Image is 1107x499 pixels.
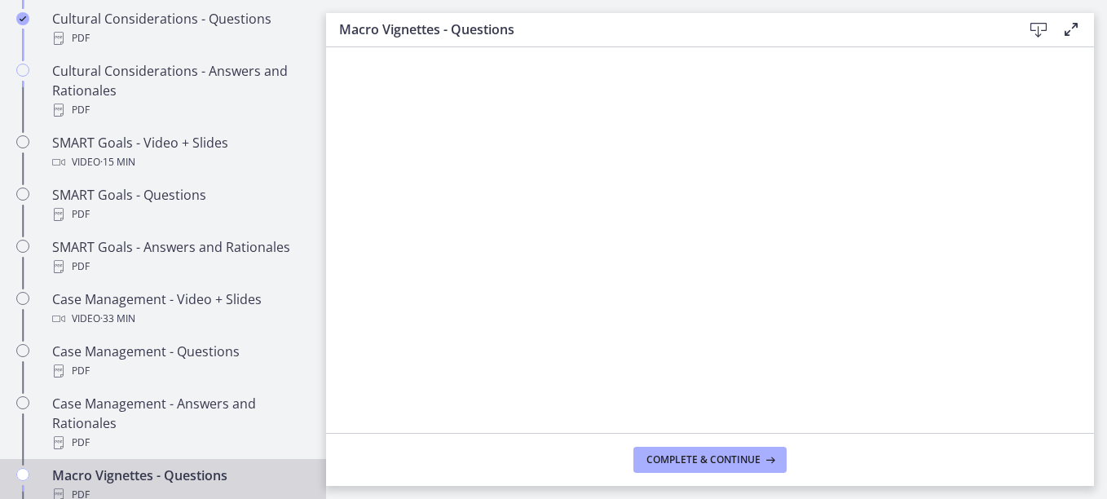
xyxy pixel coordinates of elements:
[52,394,307,453] div: Case Management - Answers and Rationales
[339,20,996,39] h3: Macro Vignettes - Questions
[52,205,307,224] div: PDF
[52,237,307,276] div: SMART Goals - Answers and Rationales
[52,433,307,453] div: PDF
[52,289,307,329] div: Case Management - Video + Slides
[52,152,307,172] div: Video
[52,100,307,120] div: PDF
[646,453,761,466] span: Complete & continue
[52,133,307,172] div: SMART Goals - Video + Slides
[52,309,307,329] div: Video
[52,257,307,276] div: PDF
[52,9,307,48] div: Cultural Considerations - Questions
[100,309,135,329] span: · 33 min
[100,152,135,172] span: · 15 min
[633,447,787,473] button: Complete & continue
[52,342,307,381] div: Case Management - Questions
[52,29,307,48] div: PDF
[52,361,307,381] div: PDF
[16,12,29,25] i: Completed
[52,61,307,120] div: Cultural Considerations - Answers and Rationales
[52,185,307,224] div: SMART Goals - Questions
